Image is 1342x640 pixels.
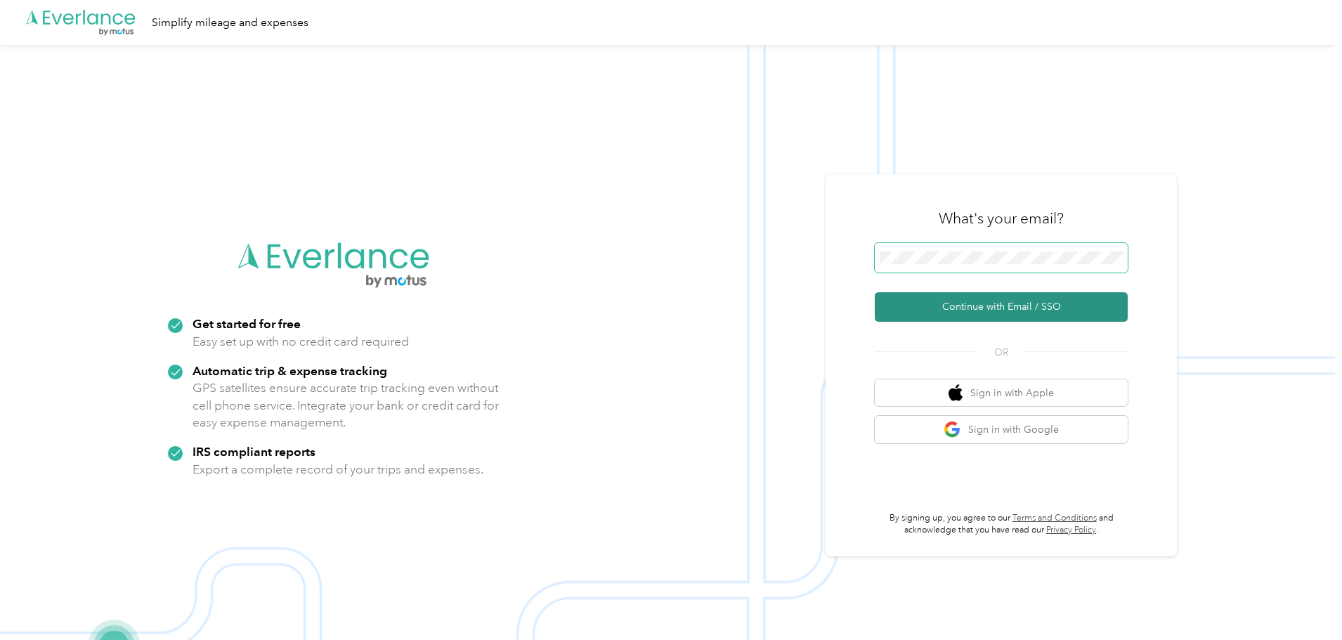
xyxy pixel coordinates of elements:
[193,379,500,431] p: GPS satellites ensure accurate trip tracking even without cell phone service. Integrate your bank...
[875,292,1128,322] button: Continue with Email / SSO
[875,416,1128,443] button: google logoSign in with Google
[193,316,301,331] strong: Get started for free
[1046,525,1096,535] a: Privacy Policy
[977,345,1026,360] span: OR
[193,444,315,459] strong: IRS compliant reports
[949,384,963,402] img: apple logo
[193,333,409,351] p: Easy set up with no credit card required
[875,379,1128,407] button: apple logoSign in with Apple
[1012,513,1097,523] a: Terms and Conditions
[193,363,387,378] strong: Automatic trip & expense tracking
[193,461,483,478] p: Export a complete record of your trips and expenses.
[152,14,308,32] div: Simplify mileage and expenses
[944,421,961,438] img: google logo
[875,512,1128,537] p: By signing up, you agree to our and acknowledge that you have read our .
[939,209,1064,228] h3: What's your email?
